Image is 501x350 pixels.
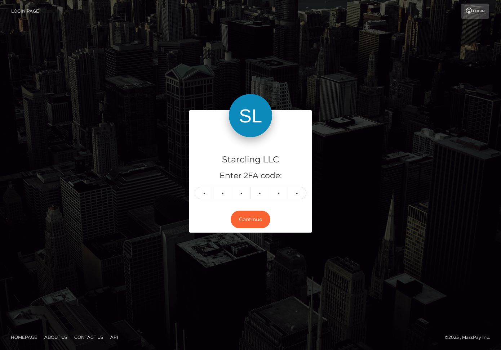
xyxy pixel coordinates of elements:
[231,211,270,228] button: Continue
[11,4,39,19] a: Login Page
[71,332,106,343] a: Contact Us
[445,333,496,341] div: © 2025 , MassPay Inc.
[195,170,306,181] h5: Enter 2FA code:
[8,332,40,343] a: Homepage
[229,94,272,137] img: Starcling LLC
[195,153,306,166] h4: Starcling LLC
[107,332,121,343] a: API
[41,332,70,343] a: About Us
[461,4,489,19] a: Login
